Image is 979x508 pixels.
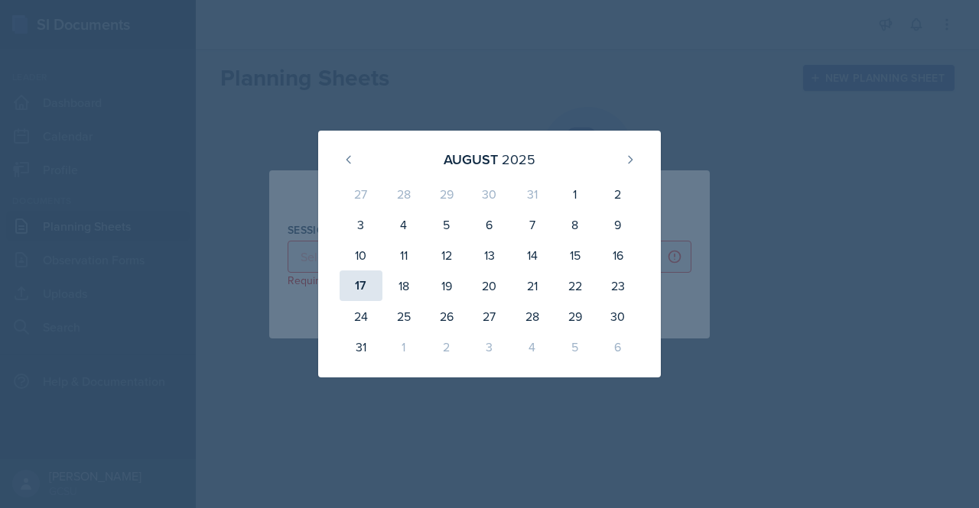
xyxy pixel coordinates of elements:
[468,240,511,270] div: 13
[597,301,639,332] div: 30
[554,179,597,209] div: 1
[382,270,425,301] div: 18
[511,179,554,209] div: 31
[382,332,425,362] div: 1
[554,270,597,301] div: 22
[340,209,382,240] div: 3
[340,301,382,332] div: 24
[511,209,554,240] div: 7
[597,270,639,301] div: 23
[340,270,382,301] div: 17
[425,270,468,301] div: 19
[425,240,468,270] div: 12
[425,179,468,209] div: 29
[468,301,511,332] div: 27
[468,270,511,301] div: 20
[554,240,597,270] div: 15
[468,209,511,240] div: 6
[382,240,425,270] div: 11
[340,179,382,209] div: 27
[554,301,597,332] div: 29
[597,209,639,240] div: 9
[511,240,554,270] div: 14
[340,240,382,270] div: 10
[425,332,468,362] div: 2
[425,301,468,332] div: 26
[382,301,425,332] div: 25
[554,332,597,362] div: 5
[511,301,554,332] div: 28
[382,209,425,240] div: 4
[340,332,382,362] div: 31
[425,209,468,240] div: 5
[502,149,535,170] div: 2025
[382,179,425,209] div: 28
[597,179,639,209] div: 2
[597,240,639,270] div: 16
[597,332,639,362] div: 6
[511,332,554,362] div: 4
[468,179,511,209] div: 30
[468,332,511,362] div: 3
[511,270,554,301] div: 21
[444,149,498,170] div: August
[554,209,597,240] div: 8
